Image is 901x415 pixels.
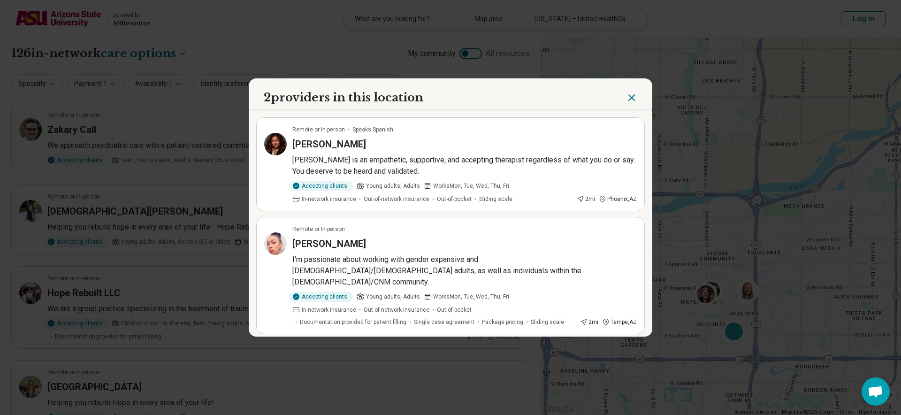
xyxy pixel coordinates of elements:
span: Documentation provided for patient filling [300,318,406,326]
span: Sliding scale [479,195,512,203]
div: Accepting clients [289,181,353,191]
span: Sliding scale [531,318,564,326]
span: Works Mon, Tue, Wed, Thu, Fri [433,292,509,301]
span: Out-of-pocket [437,195,472,203]
span: Speaks Spanish [352,125,393,134]
span: Single case agreement [414,318,474,326]
p: [PERSON_NAME] is an empathetic, supportive, and accepting therapist regardless of what you do or ... [292,154,637,177]
p: Remote or In-person [292,125,345,134]
div: Phoenix , AZ [599,195,637,203]
span: Young adults, Adults [366,182,420,190]
h3: [PERSON_NAME] [292,237,366,250]
p: Remote or In-person [292,225,345,233]
button: Close [626,90,637,106]
h2: 2 providers in this location [264,90,423,106]
h3: [PERSON_NAME] [292,138,366,151]
span: Young adults, Adults [366,292,420,301]
span: Out-of-network insurance [364,195,429,203]
div: Accepting clients [289,292,353,302]
span: Out-of-network insurance [364,306,429,314]
span: Works Mon, Tue, Wed, Thu, Fri [433,182,509,190]
span: Out-of-pocket [437,306,472,314]
div: 2 mi [577,195,595,203]
span: In-network insurance [302,306,356,314]
p: I'm passionate about working with gender expansive and [DEMOGRAPHIC_DATA]/[DEMOGRAPHIC_DATA] adul... [292,254,637,288]
div: 2 mi [580,318,598,326]
span: In-network insurance [302,195,356,203]
div: Tempe , AZ [602,318,637,326]
span: Package pricing [482,318,523,326]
